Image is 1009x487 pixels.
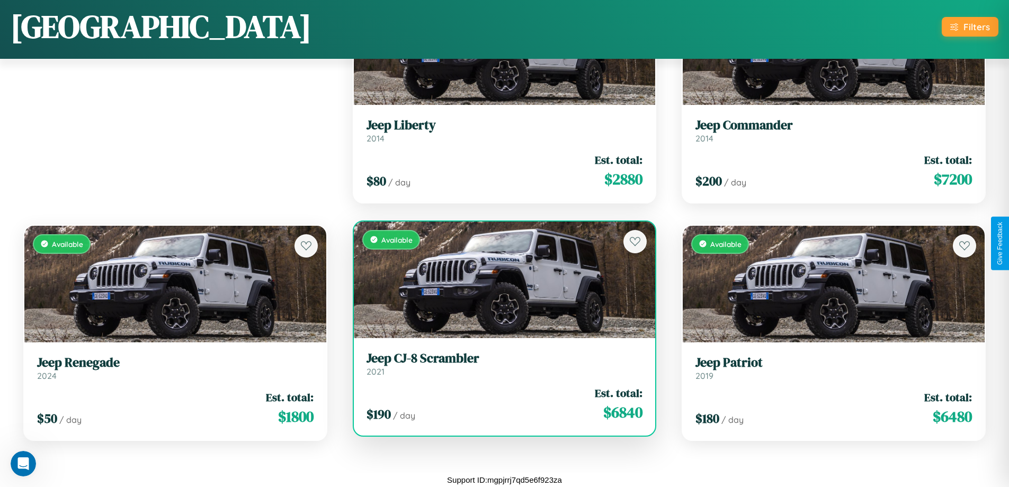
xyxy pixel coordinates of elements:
[924,152,972,167] span: Est. total:
[595,152,642,167] span: Est. total:
[59,414,82,425] span: / day
[933,406,972,427] span: $ 6480
[11,451,36,476] iframe: Intercom live chat
[724,177,746,188] span: / day
[996,222,1004,265] div: Give Feedback
[721,414,744,425] span: / day
[393,410,415,421] span: / day
[963,21,990,32] div: Filters
[695,133,713,144] span: 2014
[37,355,314,370] h3: Jeep Renegade
[367,351,643,366] h3: Jeep CJ-8 Scrambler
[924,389,972,405] span: Est. total:
[37,410,57,427] span: $ 50
[595,385,642,401] span: Est. total:
[695,355,972,381] a: Jeep Patriot2019
[52,240,83,249] span: Available
[695,172,722,190] span: $ 200
[266,389,314,405] span: Est. total:
[934,169,972,190] span: $ 7200
[381,235,413,244] span: Available
[367,405,391,423] span: $ 190
[278,406,314,427] span: $ 1800
[367,118,643,133] h3: Jeep Liberty
[604,169,642,190] span: $ 2880
[367,351,643,377] a: Jeep CJ-8 Scrambler2021
[367,172,386,190] span: $ 80
[367,118,643,144] a: Jeep Liberty2014
[695,355,972,370] h3: Jeep Patriot
[367,366,385,377] span: 2021
[367,133,385,144] span: 2014
[695,118,972,144] a: Jeep Commander2014
[388,177,410,188] span: / day
[695,118,972,133] h3: Jeep Commander
[710,240,742,249] span: Available
[942,17,998,37] button: Filters
[603,402,642,423] span: $ 6840
[11,5,311,48] h1: [GEOGRAPHIC_DATA]
[695,370,713,381] span: 2019
[447,473,562,487] p: Support ID: mgpjrrj7qd5e6f923za
[37,370,57,381] span: 2024
[37,355,314,381] a: Jeep Renegade2024
[695,410,719,427] span: $ 180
